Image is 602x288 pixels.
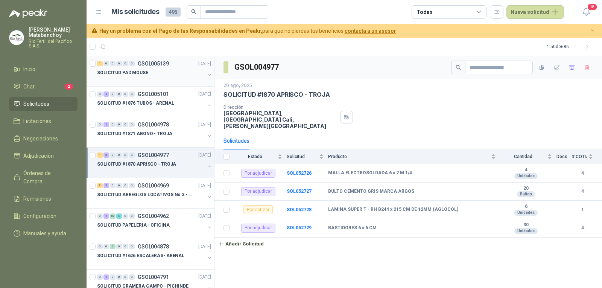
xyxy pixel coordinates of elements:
[287,189,312,194] a: SOL052727
[116,61,122,66] div: 0
[514,210,538,216] div: Unidades
[138,91,169,97] p: GSOL005101
[116,274,122,280] div: 0
[198,182,211,189] p: [DATE]
[500,204,552,210] b: 6
[587,3,597,11] span: 18
[97,91,103,97] div: 0
[97,90,213,114] a: 0 2 0 0 0 0 GSOL005101[DATE] SOLICITUD #1876 TUBOS - ARENAL
[23,229,66,238] span: Manuales y ayuda
[97,183,103,188] div: 21
[23,195,51,203] span: Remisiones
[9,131,78,146] a: Negociaciones
[328,170,412,176] b: MALLA ELECTROSOLDADA 6 x 2 M 1/4
[234,61,280,73] h3: GSOL004977
[97,59,213,83] a: 1 0 0 0 0 0 GSOL005139[DATE] SOLICITUD PAD MOUSE
[9,192,78,206] a: Remisiones
[123,122,128,127] div: 0
[223,82,252,89] p: 20 ago, 2025
[23,169,70,186] span: Órdenes de Compra
[138,244,169,249] p: GSOL004878
[129,122,135,127] div: 0
[287,207,312,212] a: SOL052728
[547,41,593,53] div: 1 - 50 de 686
[23,212,56,220] span: Configuración
[514,173,538,179] div: Unidades
[123,213,128,219] div: 0
[97,213,103,219] div: 0
[198,91,211,98] p: [DATE]
[123,61,128,66] div: 0
[241,224,275,233] div: Por adjudicar
[223,137,249,145] div: Solicitudes
[97,222,170,229] p: SOLICITUD PAPELERIA - OFICINA
[103,152,109,158] div: 3
[129,152,135,158] div: 0
[123,183,128,188] div: 0
[110,274,116,280] div: 0
[572,224,593,232] b: 4
[97,120,213,144] a: 0 1 0 0 0 0 GSOL004978[DATE] SOLICITUD #1871 ABONO - TROJA
[198,121,211,128] p: [DATE]
[23,65,35,73] span: Inicio
[517,191,535,197] div: Bultos
[23,100,49,108] span: Solicitudes
[138,61,169,66] p: GSOL005139
[111,6,160,17] h1: Mis solicitudes
[9,30,24,45] img: Company Logo
[138,274,169,280] p: GSOL004791
[99,27,396,35] span: para que no pierdas tus beneficios
[97,181,213,205] a: 21 5 0 0 0 0 GSOL004969[DATE] SOLICITUD ARREGLOS LOCATIVOS No 3 - PICHINDE
[241,187,275,196] div: Por adjudicar
[97,61,103,66] div: 1
[129,213,135,219] div: 0
[103,244,109,249] div: 0
[572,154,587,159] span: # COTs
[129,274,135,280] div: 0
[23,82,35,91] span: Chat
[23,117,51,125] span: Licitaciones
[198,213,211,220] p: [DATE]
[110,183,116,188] div: 0
[214,238,602,250] a: Añadir Solicitud
[97,212,213,236] a: 0 1 20 8 0 0 GSOL004962[DATE] SOLICITUD PAPELERIA - OFICINA
[123,274,128,280] div: 0
[138,152,169,158] p: GSOL004977
[65,84,73,90] span: 2
[116,213,122,219] div: 8
[29,27,78,38] p: [PERSON_NAME] Matabanchoy
[97,244,103,249] div: 0
[116,244,122,249] div: 0
[500,149,556,164] th: Cantidad
[241,169,275,178] div: Por adjudicar
[572,206,593,213] b: 1
[328,149,500,164] th: Producto
[234,149,287,164] th: Estado
[103,213,109,219] div: 1
[198,152,211,159] p: [DATE]
[97,122,103,127] div: 0
[103,274,109,280] div: 1
[417,8,432,16] div: Todas
[123,152,128,158] div: 0
[123,244,128,249] div: 0
[97,274,103,280] div: 0
[110,244,116,249] div: 2
[328,189,414,195] b: BULTO CEMENTO GRIS MARCA ARGOS
[572,149,602,164] th: # COTs
[97,151,213,175] a: 1 3 0 0 0 0 GSOL004977[DATE] SOLICITUD #1870 APRISCO - TROJA
[234,154,276,159] span: Estado
[103,91,109,97] div: 2
[500,186,552,192] b: 20
[110,213,116,219] div: 20
[9,114,78,128] a: Licitaciones
[29,39,78,48] p: Rio Fertil del Pacífico S.A.S.
[214,238,267,250] button: Añadir Solicitud
[287,154,318,159] span: Solicitud
[97,100,174,107] p: SOLICITUD #1876 TUBOS - ARENAL
[116,152,122,158] div: 0
[123,91,128,97] div: 0
[110,152,116,158] div: 0
[287,225,312,230] b: SOL052729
